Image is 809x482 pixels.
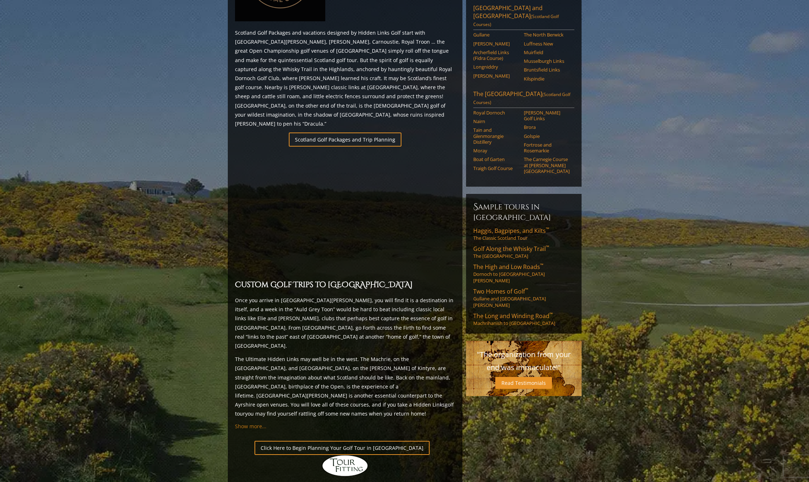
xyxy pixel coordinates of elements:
a: The North Berwick [524,32,570,38]
a: Nairn [473,118,519,124]
p: The Ultimate Hidden Links may well be in the west. The Machrie, on the [GEOGRAPHIC_DATA], and [GE... [235,355,455,418]
a: Golspie [524,133,570,139]
a: The [GEOGRAPHIC_DATA](Scotland Golf Courses) [473,90,574,108]
span: The High and Low Roads [473,263,543,271]
a: Bruntsfield Links [524,67,570,73]
span: (Scotland Golf Courses) [473,91,570,105]
span: (Scotland Golf Courses) [473,13,559,27]
a: The Carnegie Course at [PERSON_NAME][GEOGRAPHIC_DATA] [524,156,570,174]
h2: Custom Golf Trips to [GEOGRAPHIC_DATA] [235,279,455,291]
a: Brora [524,124,570,130]
p: Scotland Golf Packages and vacations designed by Hidden Links Golf start with [GEOGRAPHIC_DATA][P... [235,28,455,128]
sup: ™ [540,262,543,268]
a: Fortrose and Rosemarkie [524,142,570,154]
a: Luffness New [524,41,570,47]
a: Muirfield [524,49,570,55]
sup: ™ [525,287,528,293]
a: Moray [473,148,519,153]
span: Haggis, Bagpipes, and Kilts [473,227,549,235]
sup: ™ [546,244,549,250]
a: Scotland Golf Packages and Trip Planning [289,133,401,147]
a: Two Homes of Golf™Gullane and [GEOGRAPHIC_DATA][PERSON_NAME] [473,287,574,308]
a: Gullane [473,32,519,38]
p: Once you arrive in [GEOGRAPHIC_DATA][PERSON_NAME], you will find it is a destination in itself, a... [235,296,455,350]
span: Two Homes of Golf [473,287,528,295]
a: [PERSON_NAME] Golf Links [524,110,570,122]
img: Hidden Links [322,455,369,477]
a: Kilspindie [524,76,570,82]
a: The Long and Winding Road™Machrihanish to [GEOGRAPHIC_DATA] [473,312,574,326]
a: Haggis, Bagpipes, and Kilts™The Classic Scotland Tour [473,227,574,241]
a: Show more... [235,423,266,430]
a: [PERSON_NAME] [473,73,519,79]
a: Musselburgh Links [524,58,570,64]
a: Read Testimonials [495,377,552,389]
a: Golf Along the Whisky Trail™The [GEOGRAPHIC_DATA] [473,245,574,259]
a: The High and Low Roads™Dornoch to [GEOGRAPHIC_DATA][PERSON_NAME] [473,263,574,284]
p: "The organization from your end was immaculate!" [473,348,574,374]
a: Tain and Glenmorangie Distillery [473,127,519,145]
a: [PERSON_NAME] [473,41,519,47]
a: Click Here to Begin Planning Your Golf Tour in [GEOGRAPHIC_DATA] [255,441,430,455]
sup: ™ [549,311,553,317]
a: Royal Dornoch [473,110,519,116]
a: Archerfield Links (Fidra Course) [473,49,519,61]
span: Golf Along the Whisky Trail [473,245,549,253]
iframe: Sir-Nick-favorite-Open-Rota-Venues [235,151,455,275]
sup: ™ [546,226,549,232]
a: Longniddry [473,64,519,70]
a: golf tour [235,401,454,417]
a: Traigh Golf Course [473,165,519,171]
span: The Long and Winding Road [473,312,553,320]
a: [GEOGRAPHIC_DATA] and [GEOGRAPHIC_DATA](Scotland Golf Courses) [473,4,574,30]
h6: Sample Tours in [GEOGRAPHIC_DATA] [473,201,574,222]
a: Boat of Garten [473,156,519,162]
